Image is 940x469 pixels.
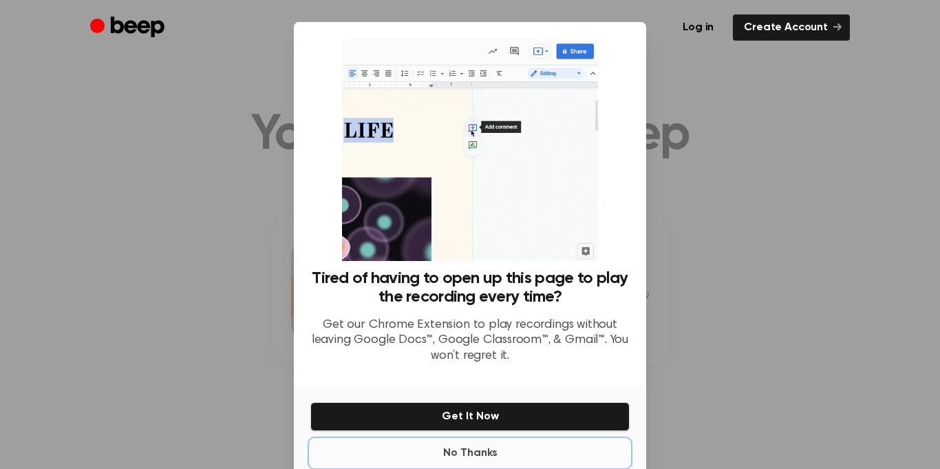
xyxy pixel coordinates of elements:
button: No Thanks [310,439,630,467]
img: Beep extension in action [342,39,597,261]
a: Beep [90,14,168,41]
p: Get our Chrome Extension to play recordings without leaving Google Docs™, Google Classroom™, & Gm... [310,317,630,364]
button: Get It Now [310,402,630,431]
a: Log in [672,14,725,41]
a: Create Account [733,14,850,41]
h3: Tired of having to open up this page to play the recording every time? [310,269,630,306]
